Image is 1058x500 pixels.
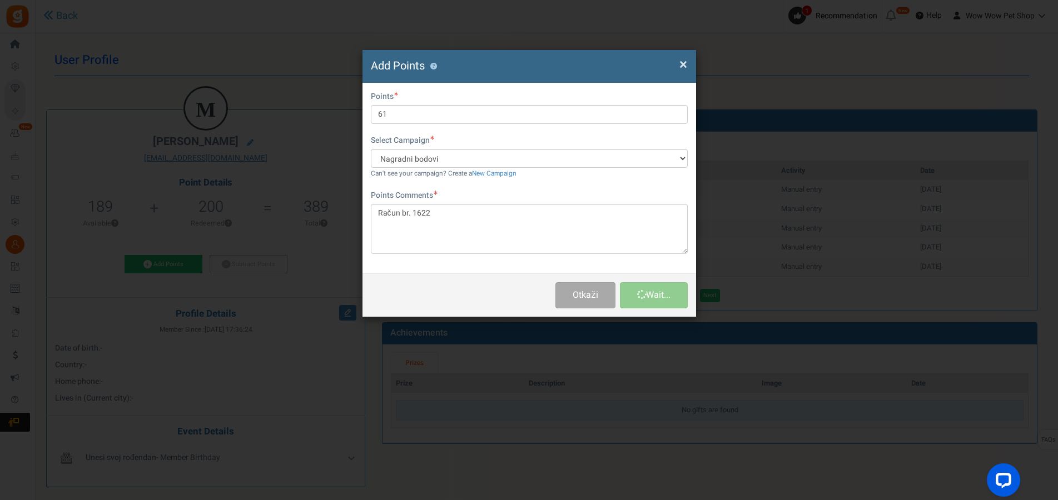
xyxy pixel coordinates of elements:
[371,169,516,178] small: Can't see your campaign? Create a
[371,91,398,102] label: Points
[371,190,438,201] label: Points Comments
[555,282,615,308] button: Otkaži
[679,54,687,75] span: ×
[371,135,434,146] label: Select Campaign
[371,58,425,74] span: Add Points
[430,63,438,70] button: ?
[472,169,516,178] a: New Campaign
